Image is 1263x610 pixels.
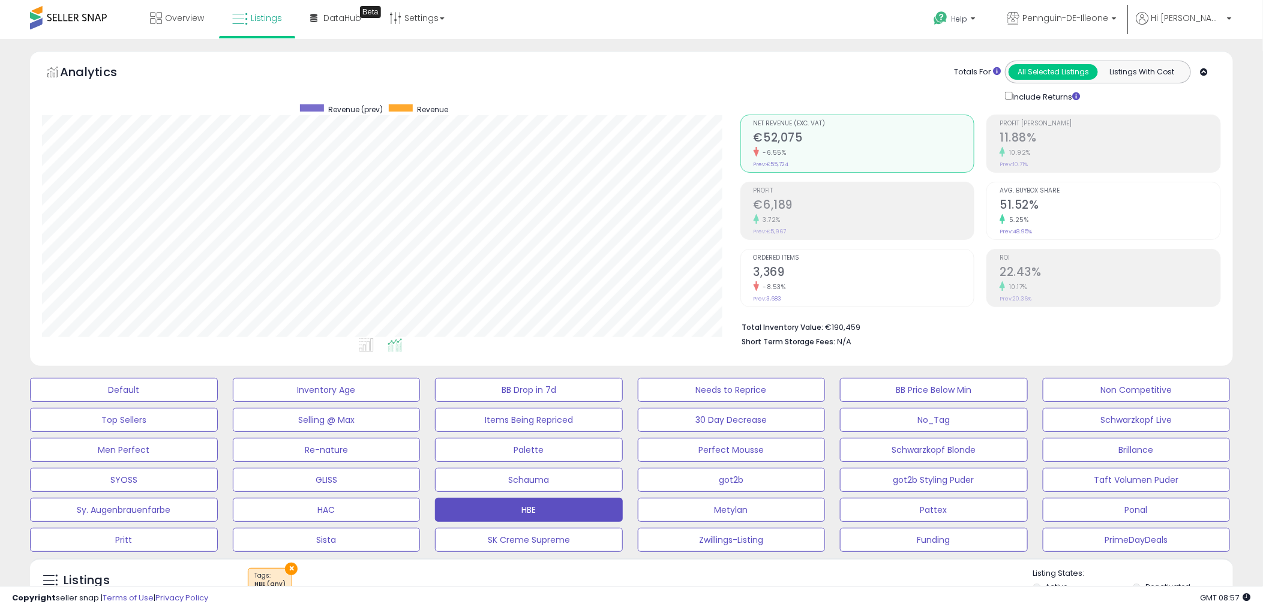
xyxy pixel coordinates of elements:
small: 5.25% [1005,215,1029,224]
button: PrimeDayDeals [1043,528,1231,552]
button: Ponal [1043,498,1231,522]
button: BB Drop in 7d [435,378,623,402]
small: Prev: €55,724 [754,161,789,168]
h2: €52,075 [754,131,974,147]
h2: €6,189 [754,198,974,214]
h2: 51.52% [1000,198,1220,214]
label: Deactivated [1145,582,1190,592]
span: Hi [PERSON_NAME] [1151,12,1223,24]
small: 10.92% [1005,148,1031,157]
button: Pattex [840,498,1028,522]
button: × [285,563,298,575]
span: Net Revenue (Exc. VAT) [754,121,974,127]
button: Zwillings-Listing [638,528,826,552]
span: Avg. Buybox Share [1000,188,1220,194]
button: HBE [435,498,623,522]
small: Prev: 3,683 [754,295,782,302]
button: Sy. Augenbrauenfarbe [30,498,218,522]
button: GLISS [233,468,421,492]
li: €190,459 [742,319,1212,333]
div: HBE (any) [254,580,286,588]
button: No_Tag [840,408,1028,432]
button: SK Creme Supreme [435,528,623,552]
button: got2b Styling Puder [840,468,1028,492]
button: Metylan [638,498,826,522]
span: Pennguin-DE-Illeone [1022,12,1108,24]
p: Listing States: [1033,568,1233,579]
b: Short Term Storage Fees: [742,336,836,347]
small: Prev: 10.71% [1000,161,1028,168]
small: 3.72% [759,215,781,224]
i: Get Help [933,11,948,26]
a: Terms of Use [103,592,154,603]
small: 10.17% [1005,283,1027,292]
span: Listings [251,12,282,24]
small: Prev: €5,967 [754,228,787,235]
button: Inventory Age [233,378,421,402]
button: Schwarzkopf Live [1043,408,1231,432]
button: Schauma [435,468,623,492]
button: Funding [840,528,1028,552]
h5: Listings [64,572,110,589]
button: SYOSS [30,468,218,492]
button: Items Being Repriced [435,408,623,432]
b: Total Inventory Value: [742,322,824,332]
h2: 22.43% [1000,265,1220,281]
small: -6.55% [759,148,787,157]
small: Prev: 48.95% [1000,228,1032,235]
label: Active [1046,582,1068,592]
a: Privacy Policy [155,592,208,603]
h2: 3,369 [754,265,974,281]
span: N/A [838,336,852,347]
span: ROI [1000,255,1220,262]
a: Help [924,2,988,39]
span: Revenue (prev) [328,104,383,115]
button: got2b [638,468,826,492]
a: Hi [PERSON_NAME] [1136,12,1232,39]
div: Totals For [954,67,1001,78]
button: Default [30,378,218,402]
span: Ordered Items [754,255,974,262]
button: Non Competitive [1043,378,1231,402]
button: HAC [233,498,421,522]
span: 2025-09-12 08:57 GMT [1201,592,1251,603]
h2: 11.88% [1000,131,1220,147]
button: Top Sellers [30,408,218,432]
small: -8.53% [759,283,786,292]
button: Needs to Reprice [638,378,826,402]
button: Men Perfect [30,438,218,462]
span: Revenue [417,104,448,115]
button: Schwarzkopf Blonde [840,438,1028,462]
button: Brillance [1043,438,1231,462]
button: Listings With Cost [1097,64,1187,80]
button: All Selected Listings [1009,64,1098,80]
div: seller snap | | [12,593,208,604]
button: Selling @ Max [233,408,421,432]
span: Overview [165,12,204,24]
button: Pritt [30,528,218,552]
button: Perfect Mousse [638,438,826,462]
span: Help [951,14,967,24]
strong: Copyright [12,592,56,603]
small: Prev: 20.36% [1000,295,1031,302]
span: Tags : [254,571,286,589]
h5: Analytics [60,64,140,83]
button: BB Price Below Min [840,378,1028,402]
button: Re-nature [233,438,421,462]
span: Profit [754,188,974,194]
div: Tooltip anchor [360,6,381,18]
button: Palette [435,438,623,462]
button: Sista [233,528,421,552]
button: 30 Day Decrease [638,408,826,432]
button: Taft Volumen Puder [1043,468,1231,492]
div: Include Returns [996,89,1095,103]
span: DataHub [323,12,361,24]
span: Profit [PERSON_NAME] [1000,121,1220,127]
